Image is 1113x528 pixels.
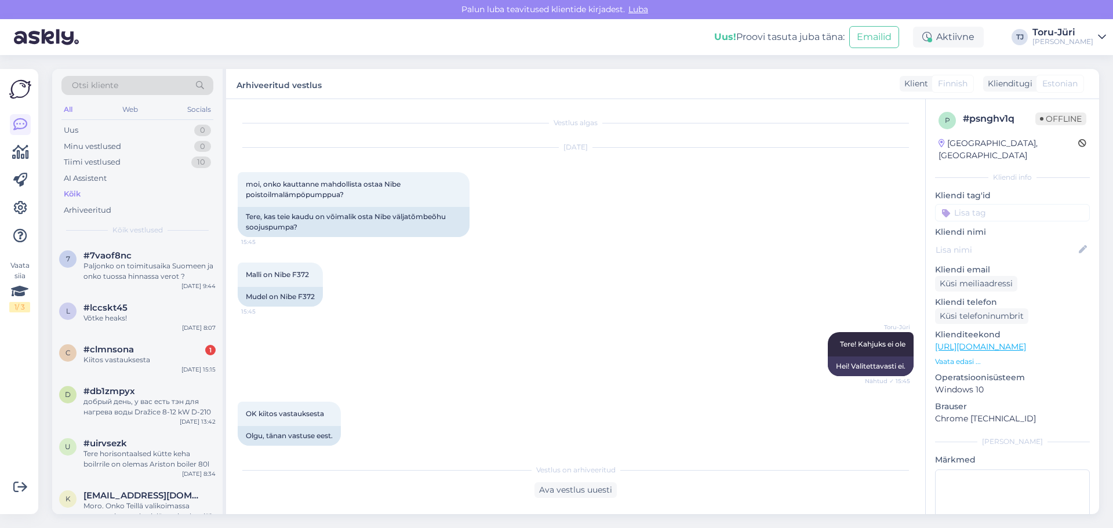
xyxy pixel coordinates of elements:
[64,205,111,216] div: Arhiveeritud
[180,417,216,426] div: [DATE] 13:42
[64,173,107,184] div: AI Assistent
[935,341,1026,352] a: [URL][DOMAIN_NAME]
[534,482,617,498] div: Ava vestlus uuesti
[194,125,211,136] div: 0
[72,79,118,92] span: Otsi kliente
[83,438,127,449] span: #uirvsezk
[66,348,71,357] span: c
[66,494,71,503] span: K
[1032,37,1093,46] div: [PERSON_NAME]
[237,76,322,92] label: Arhiveeritud vestlus
[181,282,216,290] div: [DATE] 9:44
[935,372,1090,384] p: Operatsioonisüsteem
[64,141,121,152] div: Minu vestlused
[714,31,736,42] b: Uus!
[867,323,910,332] span: Toru-Jüri
[83,501,216,522] div: Moro. Onko Teillä valikoimassa uponor tignum lattialämmityslevyjä?
[65,390,71,399] span: d
[182,323,216,332] div: [DATE] 8:07
[963,112,1035,126] div: # psnghv1q
[1032,28,1106,46] a: Toru-Jüri[PERSON_NAME]
[83,344,134,355] span: #clmnsona
[935,296,1090,308] p: Kliendi telefon
[1012,29,1028,45] div: TJ
[9,302,30,312] div: 1 / 3
[64,156,121,168] div: Tiimi vestlused
[246,409,324,418] span: OK kiitos vastauksesta
[900,78,928,90] div: Klient
[935,384,1090,396] p: Windows 10
[238,142,914,152] div: [DATE]
[83,250,132,261] span: #7vaof8nc
[9,260,30,312] div: Vaata siia
[935,204,1090,221] input: Lisa tag
[83,449,216,469] div: Tere horisontaalsed kütte keha boilrrile on olemas Ariston boiler 80l
[112,225,163,235] span: Kõik vestlused
[64,188,81,200] div: Kõik
[935,329,1090,341] p: Klienditeekond
[83,396,216,417] div: добрый день, у вас есть тэн для нагрева воды Dražice 8-12 kW D-210
[935,400,1090,413] p: Brauser
[936,243,1076,256] input: Lisa nimi
[238,287,323,307] div: Mudel on Nibe F372
[241,238,285,246] span: 15:45
[935,172,1090,183] div: Kliendi info
[938,78,967,90] span: Finnish
[205,345,216,355] div: 1
[1032,28,1093,37] div: Toru-Jüri
[625,4,652,14] span: Luba
[935,226,1090,238] p: Kliendi nimi
[828,356,914,376] div: Hei! Valitettavasti ei.
[913,27,984,48] div: Aktiivne
[935,276,1017,292] div: Küsi meiliaadressi
[865,377,910,385] span: Nähtud ✓ 15:45
[191,156,211,168] div: 10
[935,308,1028,324] div: Küsi telefoninumbrit
[1042,78,1078,90] span: Estonian
[714,30,845,44] div: Proovi tasuta juba täna:
[935,356,1090,367] p: Vaata edasi ...
[83,303,128,313] span: #lccskt45
[246,180,402,199] span: moi, onko kauttanne mahdollista ostaa Nibe poistoilmalämpöpumppua?
[935,190,1090,202] p: Kliendi tag'id
[246,270,309,279] span: Malli on Nibe F372
[65,442,71,451] span: u
[935,436,1090,447] div: [PERSON_NAME]
[849,26,899,48] button: Emailid
[120,102,140,117] div: Web
[238,207,470,237] div: Tere, kas teie kaudu on võimalik osta Nibe väljatõmbeõhu soojuspumpa?
[194,141,211,152] div: 0
[983,78,1032,90] div: Klienditugi
[945,116,950,125] span: p
[185,102,213,117] div: Socials
[83,313,216,323] div: Võtke heaks!
[238,426,341,446] div: Olgu, tänan vastuse eest.
[83,261,216,282] div: Paljonko on toimitusaika Suomeen ja onko tuossa hinnassa verot ?
[241,307,285,316] span: 15:45
[536,465,616,475] span: Vestlus on arhiveeritud
[241,446,285,455] span: 15:46
[935,264,1090,276] p: Kliendi email
[66,307,70,315] span: l
[83,355,216,365] div: Kiitos vastauksesta
[935,413,1090,425] p: Chrome [TECHNICAL_ID]
[83,490,204,501] span: Kalhiopasi@gmail.com
[1035,112,1086,125] span: Offline
[939,137,1078,162] div: [GEOGRAPHIC_DATA], [GEOGRAPHIC_DATA]
[9,78,31,100] img: Askly Logo
[935,454,1090,466] p: Märkmed
[181,365,216,374] div: [DATE] 15:15
[238,118,914,128] div: Vestlus algas
[182,469,216,478] div: [DATE] 8:34
[64,125,78,136] div: Uus
[840,340,905,348] span: Tere! Kahjuks ei ole
[66,254,70,263] span: 7
[61,102,75,117] div: All
[83,386,135,396] span: #db1zmpyx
